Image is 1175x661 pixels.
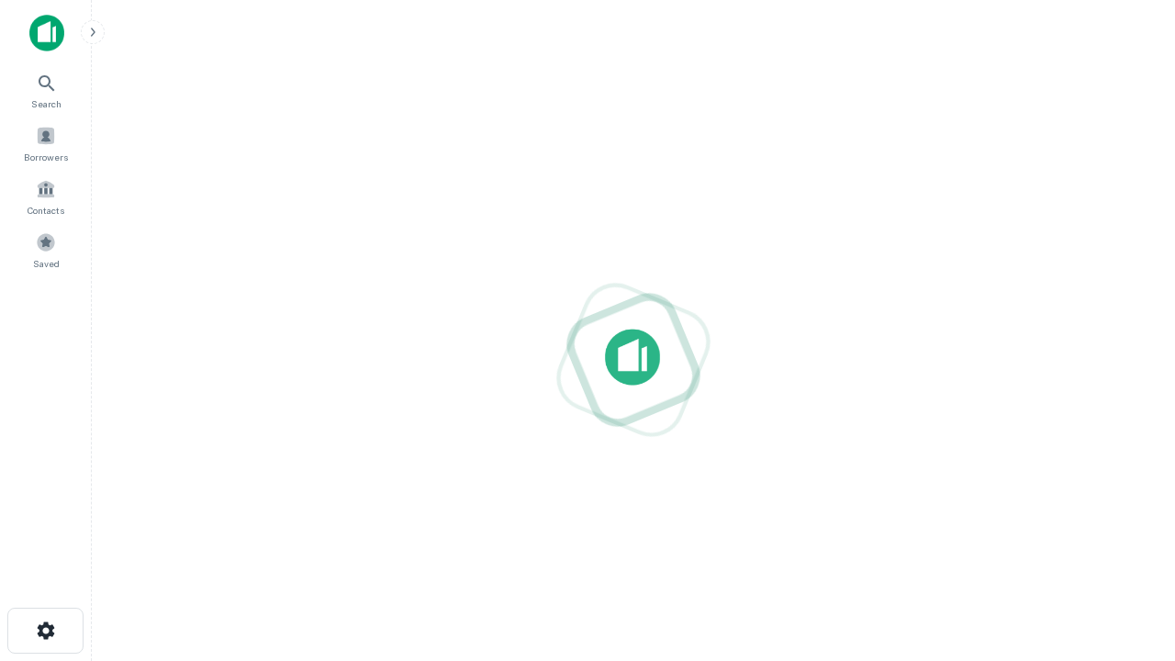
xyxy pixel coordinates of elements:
a: Contacts [6,172,86,221]
span: Contacts [28,203,64,218]
span: Borrowers [24,150,68,164]
span: Search [31,96,62,111]
a: Saved [6,225,86,274]
img: capitalize-icon.png [29,15,64,51]
a: Search [6,65,86,115]
span: Saved [33,256,60,271]
a: Borrowers [6,118,86,168]
iframe: Chat Widget [1083,455,1175,543]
